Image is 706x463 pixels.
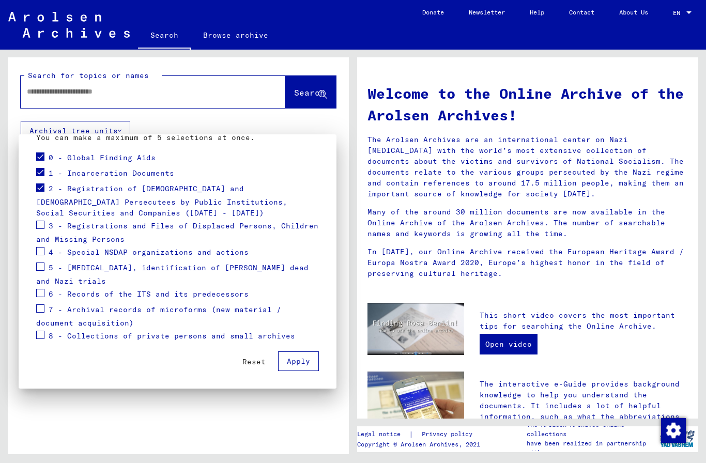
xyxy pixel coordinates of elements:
span: 5 - [MEDICAL_DATA], identification of [PERSON_NAME] dead and Nazi trials [36,263,309,286]
span: 6 - Records of the ITS and its predecessors [49,289,249,299]
img: Change consent [661,418,686,443]
span: 8 - Collections of private persons and small archives [49,331,295,341]
span: 2 - Registration of [DEMOGRAPHIC_DATA] and [DEMOGRAPHIC_DATA] Persecutees by Public Institutions,... [36,184,287,218]
span: Apply [287,357,310,366]
span: Reset [242,357,266,366]
span: 4 - Special NSDAP organizations and actions [49,248,249,257]
span: 7 - Archival records of microforms (new material / document acquisition) [36,305,281,328]
span: 3 - Registrations and Files of Displaced Persons, Children and Missing Persons [36,221,318,244]
button: Reset [234,352,274,371]
span: 0 - Global Finding Aids [49,153,156,162]
button: Apply [278,351,319,371]
span: 1 - Incarceration Documents [49,168,174,178]
p: You can make a maximum of 5 selections at once. [36,132,319,143]
div: Change consent [661,418,685,442]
